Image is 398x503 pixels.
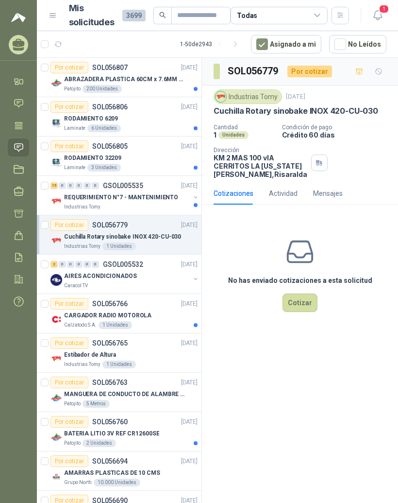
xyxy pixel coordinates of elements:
[64,243,100,250] p: Industrias Tomy
[50,156,62,168] img: Company Logo
[50,377,88,388] div: Por cotizar
[50,353,62,364] img: Company Logo
[214,188,253,199] div: Cotizaciones
[37,58,201,97] a: Por cotizarSOL056807[DATE] Company LogoABRAZADERA PLASTICA 60CM x 7.6MM ANCHAPatojito200 Unidades
[122,10,146,21] span: 3699
[50,432,62,443] img: Company Logo
[64,154,121,163] p: RODAMIENTO 32209
[37,412,201,451] a: Por cotizarSOL056760[DATE] Company LogoBATERIA LITIO 3V REF CR12600SEPatojito2 Unidades
[50,274,62,286] img: Company Logo
[251,35,321,53] button: Asignado a mi
[37,333,201,373] a: Por cotizarSOL056765[DATE] Company LogoEstibador de AlturaIndustrias Tomy1 Unidades
[64,232,181,242] p: Cuchilla Rotary sinobake INOX 420-CU-030
[64,75,185,84] p: ABRAZADERA PLASTICA 60CM x 7.6MM ANCHA
[64,350,116,360] p: Estibador de Altura
[102,243,136,250] div: 1 Unidades
[50,77,62,89] img: Company Logo
[282,124,394,131] p: Condición de pago
[64,114,118,123] p: RODAMIENTO 6209
[37,294,201,333] a: Por cotizarSOL056766[DATE] Company LogoCARGADOR RADIO MOTOROLACalzatodo S.A.1 Unidades
[83,400,110,408] div: 5 Metros
[50,261,58,268] div: 2
[214,106,378,116] p: Cuchilla Rotary sinobake INOX 420-CU-030
[214,131,216,139] p: 1
[214,124,274,131] p: Cantidad
[50,62,88,73] div: Por cotizar
[83,85,122,93] div: 200 Unidades
[92,340,128,347] p: SOL056765
[37,451,201,491] a: Por cotizarSOL056694[DATE] Company LogoAMARRAS PLASTICAS DE 10 CMSGrupo North10.000 Unidades
[50,455,88,467] div: Por cotizar
[69,1,115,30] h1: Mis solicitudes
[181,63,198,72] p: [DATE]
[64,282,88,290] p: Caracol TV
[181,378,198,387] p: [DATE]
[92,261,99,268] div: 0
[64,85,81,93] p: Patojito
[369,7,386,24] button: 1
[50,313,62,325] img: Company Logo
[37,373,201,412] a: Por cotizarSOL056763[DATE] Company LogoMANGUERA DE CONDUCTO DE ALAMBRE [PERSON_NAME] PUPatojito5 ...
[92,104,128,110] p: SOL056806
[50,180,199,211] a: 15 0 0 0 0 0 GSOL005535[DATE] Company LogoREQUERIMIENTO N°7 - MANTENIMIENTOIndustrias Tomy
[37,97,201,137] a: Por cotizarSOL056806[DATE] Company LogoRODAMIENTO 6209Laminate6 Unidades
[64,311,151,320] p: CARGADOR RADIO MOTOROLA
[75,261,83,268] div: 0
[313,188,343,199] div: Mensajes
[50,235,62,246] img: Company Logo
[64,193,178,202] p: REQUERIMIENTO N°7 - MANTENIMIENTO
[228,64,280,79] h3: SOL056779
[37,215,201,255] a: Por cotizarSOL056779[DATE] Company LogoCuchilla Rotary sinobake INOX 420-CU-030Industrias Tomy1 U...
[92,300,128,307] p: SOL056766
[237,10,257,21] div: Todas
[83,182,91,189] div: 0
[181,103,198,112] p: [DATE]
[83,439,116,447] div: 2 Unidades
[50,182,58,189] div: 15
[218,131,249,139] div: Unidades
[50,392,62,404] img: Company Logo
[92,143,128,150] p: SOL056805
[87,124,121,132] div: 6 Unidades
[75,182,83,189] div: 0
[50,101,88,113] div: Por cotizar
[50,219,88,231] div: Por cotizar
[50,117,62,128] img: Company Logo
[181,221,198,230] p: [DATE]
[92,222,128,228] p: SOL056779
[50,337,88,349] div: Por cotizar
[181,260,198,269] p: [DATE]
[64,124,85,132] p: Laminate
[64,400,81,408] p: Patojito
[92,418,128,425] p: SOL056760
[92,379,128,386] p: SOL056763
[181,339,198,348] p: [DATE]
[11,12,26,23] img: Logo peakr
[282,131,394,139] p: Crédito 60 días
[59,182,66,189] div: 0
[64,272,137,281] p: AIRES ACONDICIONADOS
[67,182,74,189] div: 0
[181,417,198,427] p: [DATE]
[228,275,372,286] h3: No has enviado cotizaciones a esta solicitud
[37,137,201,176] a: Por cotizarSOL056805[DATE] Company LogoRODAMIENTO 32209Laminate3 Unidades
[64,468,160,478] p: AMARRAS PLASTICAS DE 10 CMS
[64,479,92,486] p: Grupo North
[92,64,128,71] p: SOL056807
[99,321,132,329] div: 1 Unidades
[64,361,100,368] p: Industrias Tomy
[64,203,100,211] p: Industrias Tomy
[180,36,243,52] div: 1 - 50 de 2943
[286,92,305,102] p: [DATE]
[50,259,199,290] a: 2 0 0 0 0 0 GSOL005532[DATE] Company LogoAIRES ACONDICIONADOSCaracol TV
[50,298,88,310] div: Por cotizar
[103,182,143,189] p: GSOL005535
[50,416,88,428] div: Por cotizar
[214,89,282,104] div: Industrias Tomy
[181,299,198,309] p: [DATE]
[102,361,136,368] div: 1 Unidades
[214,147,307,154] p: Dirección
[83,261,91,268] div: 0
[214,154,307,178] p: KM 2 MAS 100 vIA CERRITOS LA [US_STATE] [PERSON_NAME] , Risaralda
[50,195,62,207] img: Company Logo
